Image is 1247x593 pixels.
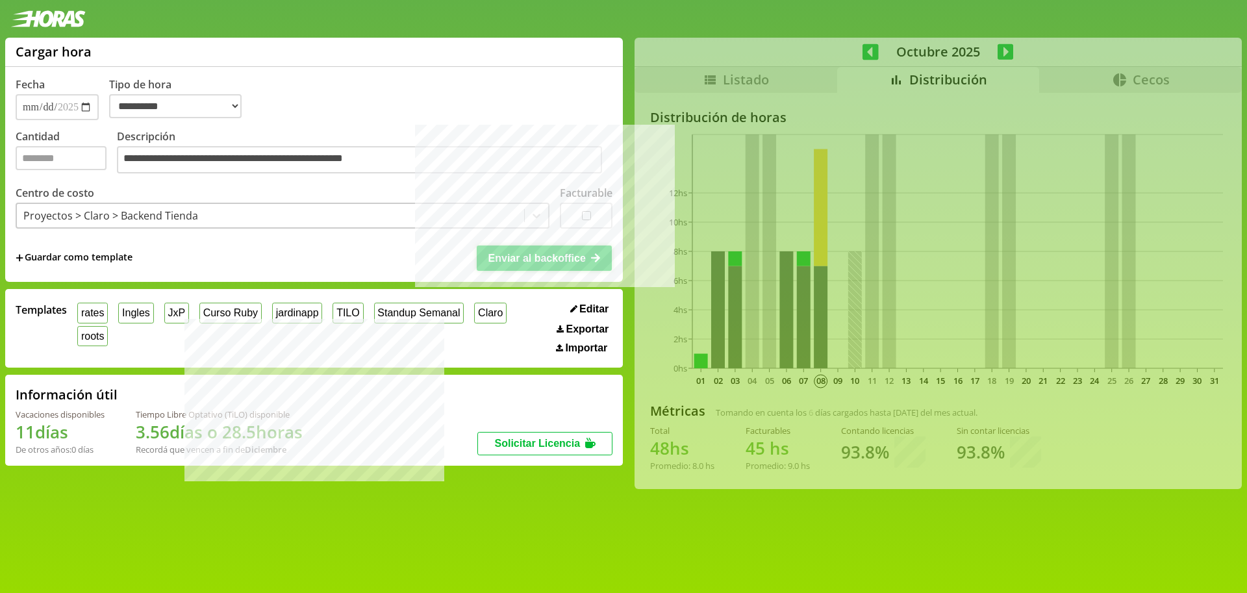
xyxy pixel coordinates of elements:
button: Exportar [553,323,612,336]
textarea: Descripción [117,146,602,173]
span: Solicitar Licencia [494,438,580,449]
span: Editar [579,303,609,315]
label: Tipo de hora [109,77,252,120]
label: Facturable [560,186,612,200]
span: + [16,251,23,265]
input: Cantidad [16,146,107,170]
label: Cantidad [16,129,117,177]
h1: 3.56 días o 28.5 horas [136,420,303,444]
div: Proyectos > Claro > Backend Tienda [23,208,198,223]
span: Exportar [566,323,609,335]
button: Curso Ruby [199,303,262,323]
span: +Guardar como template [16,251,132,265]
div: Vacaciones disponibles [16,409,105,420]
button: Standup Semanal [374,303,464,323]
button: Ingles [118,303,153,323]
button: Claro [474,303,507,323]
h1: 11 días [16,420,105,444]
button: TILO [333,303,363,323]
b: Diciembre [245,444,286,455]
button: jardinapp [272,303,322,323]
h1: Cargar hora [16,43,92,60]
span: Templates [16,303,67,317]
label: Centro de costo [16,186,94,200]
div: Recordá que vencen a fin de [136,444,303,455]
button: JxP [164,303,189,323]
span: Importar [565,342,607,354]
button: roots [77,326,108,346]
select: Tipo de hora [109,94,242,118]
button: Editar [566,303,613,316]
label: Descripción [117,129,612,177]
span: Enviar al backoffice [488,253,586,264]
div: Tiempo Libre Optativo (TiLO) disponible [136,409,303,420]
button: rates [77,303,108,323]
button: Solicitar Licencia [477,432,612,455]
label: Fecha [16,77,45,92]
img: logotipo [10,10,86,27]
button: Enviar al backoffice [477,246,612,270]
h2: Información útil [16,386,118,403]
div: De otros años: 0 días [16,444,105,455]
